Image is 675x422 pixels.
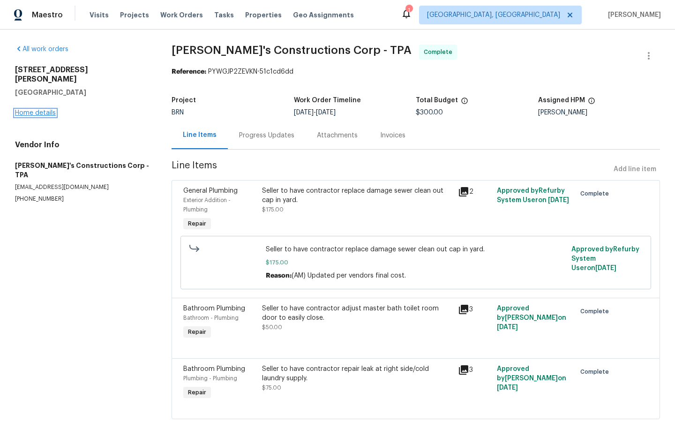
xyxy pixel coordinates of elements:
div: Progress Updates [239,131,294,140]
span: Approved by Refurby System User on [571,246,639,271]
div: [PERSON_NAME] [538,109,660,116]
span: Repair [184,327,210,337]
span: Bathroom Plumbing [183,305,245,312]
span: $50.00 [262,324,282,330]
span: Visits [90,10,109,20]
div: Seller to have contractor repair leak at right side/cold laundry supply. [262,364,452,383]
p: [PHONE_NUMBER] [15,195,149,203]
span: Approved by [PERSON_NAME] on [497,305,566,331]
span: Line Items [172,161,610,178]
span: Approved by [PERSON_NAME] on [497,366,566,391]
span: Repair [184,388,210,397]
span: [DATE] [548,197,569,203]
h4: Vendor Info [15,140,149,150]
span: [PERSON_NAME] [604,10,661,20]
span: $300.00 [416,109,443,116]
p: [EMAIL_ADDRESS][DOMAIN_NAME] [15,183,149,191]
h5: Assigned HPM [538,97,585,104]
a: Home details [15,110,56,116]
span: Complete [424,47,456,57]
span: Reason: [266,272,292,279]
a: All work orders [15,46,68,53]
b: Reference: [172,68,206,75]
div: Attachments [317,131,358,140]
h5: [GEOGRAPHIC_DATA] [15,88,149,97]
span: - [294,109,336,116]
div: 3 [458,304,492,315]
span: Approved by Refurby System User on [497,188,569,203]
span: [GEOGRAPHIC_DATA], [GEOGRAPHIC_DATA] [427,10,560,20]
span: Complete [580,367,613,377]
span: Projects [120,10,149,20]
span: Plumbing - Plumbing [183,376,237,381]
h5: Project [172,97,196,104]
span: Complete [580,189,613,198]
div: 2 [458,186,492,197]
div: Seller to have contractor adjust master bath toilet room door to easily close. [262,304,452,323]
span: (AM) Updated per vendors final cost. [292,272,406,279]
span: The hpm assigned to this work order. [588,97,595,109]
div: 1 [405,6,412,15]
span: General Plumbing [183,188,238,194]
span: [DATE] [316,109,336,116]
span: $75.00 [262,385,281,391]
div: PYWGJP2ZEVKN-51c1cd6dd [172,67,660,76]
span: Complete [580,307,613,316]
span: $175.00 [262,207,284,212]
span: [DATE] [294,109,314,116]
div: Invoices [380,131,405,140]
span: [DATE] [497,324,518,331]
span: Tasks [214,12,234,18]
span: Bathroom - Plumbing [183,315,239,321]
span: Bathroom Plumbing [183,366,245,372]
span: Exterior Addition - Plumbing [183,197,231,212]
span: Maestro [32,10,63,20]
span: Seller to have contractor replace damage sewer clean out cap in yard. [266,245,566,254]
span: [DATE] [497,384,518,391]
span: The total cost of line items that have been proposed by Opendoor. This sum includes line items th... [461,97,468,109]
span: [DATE] [595,265,616,271]
div: Line Items [183,130,217,140]
span: BRN [172,109,184,116]
h5: Work Order Timeline [294,97,361,104]
div: Seller to have contractor replace damage sewer clean out cap in yard. [262,186,452,205]
span: Properties [245,10,282,20]
div: 3 [458,364,492,376]
span: Work Orders [160,10,203,20]
span: Repair [184,219,210,228]
h5: Total Budget [416,97,458,104]
span: Geo Assignments [293,10,354,20]
h5: [PERSON_NAME]'s Constructions Corp - TPA [15,161,149,180]
span: $175.00 [266,258,566,267]
span: [PERSON_NAME]'s Constructions Corp - TPA [172,45,412,56]
h2: [STREET_ADDRESS][PERSON_NAME] [15,65,149,84]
